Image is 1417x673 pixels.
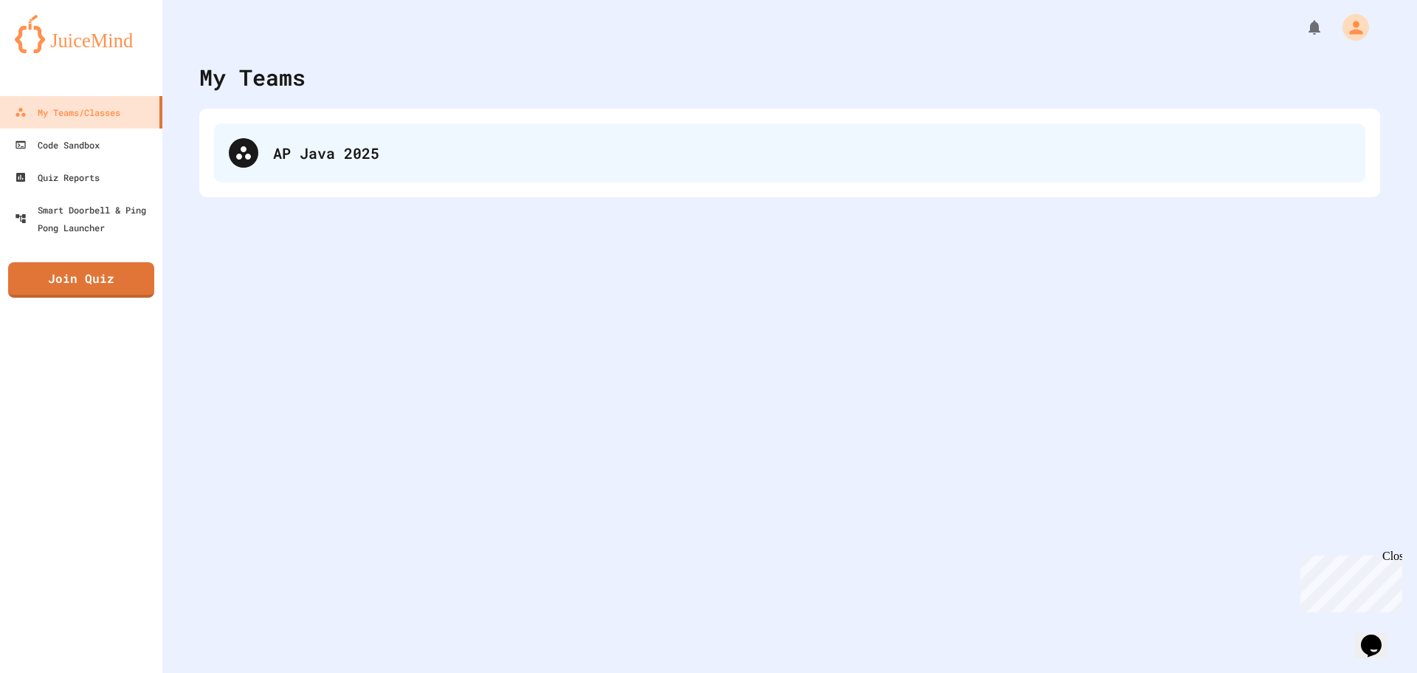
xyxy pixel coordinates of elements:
div: AP Java 2025 [273,142,1351,164]
div: Smart Doorbell & Ping Pong Launcher [15,201,156,236]
div: AP Java 2025 [214,123,1365,182]
a: Join Quiz [8,262,154,298]
iframe: chat widget [1355,614,1402,658]
div: My Teams [199,61,306,94]
div: My Account [1327,10,1373,44]
div: My Teams/Classes [15,103,120,121]
iframe: chat widget [1294,550,1402,612]
img: logo-orange.svg [15,15,148,53]
div: Code Sandbox [15,136,100,154]
div: My Notifications [1278,15,1327,40]
div: Quiz Reports [15,168,100,186]
div: Chat with us now!Close [6,6,102,94]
